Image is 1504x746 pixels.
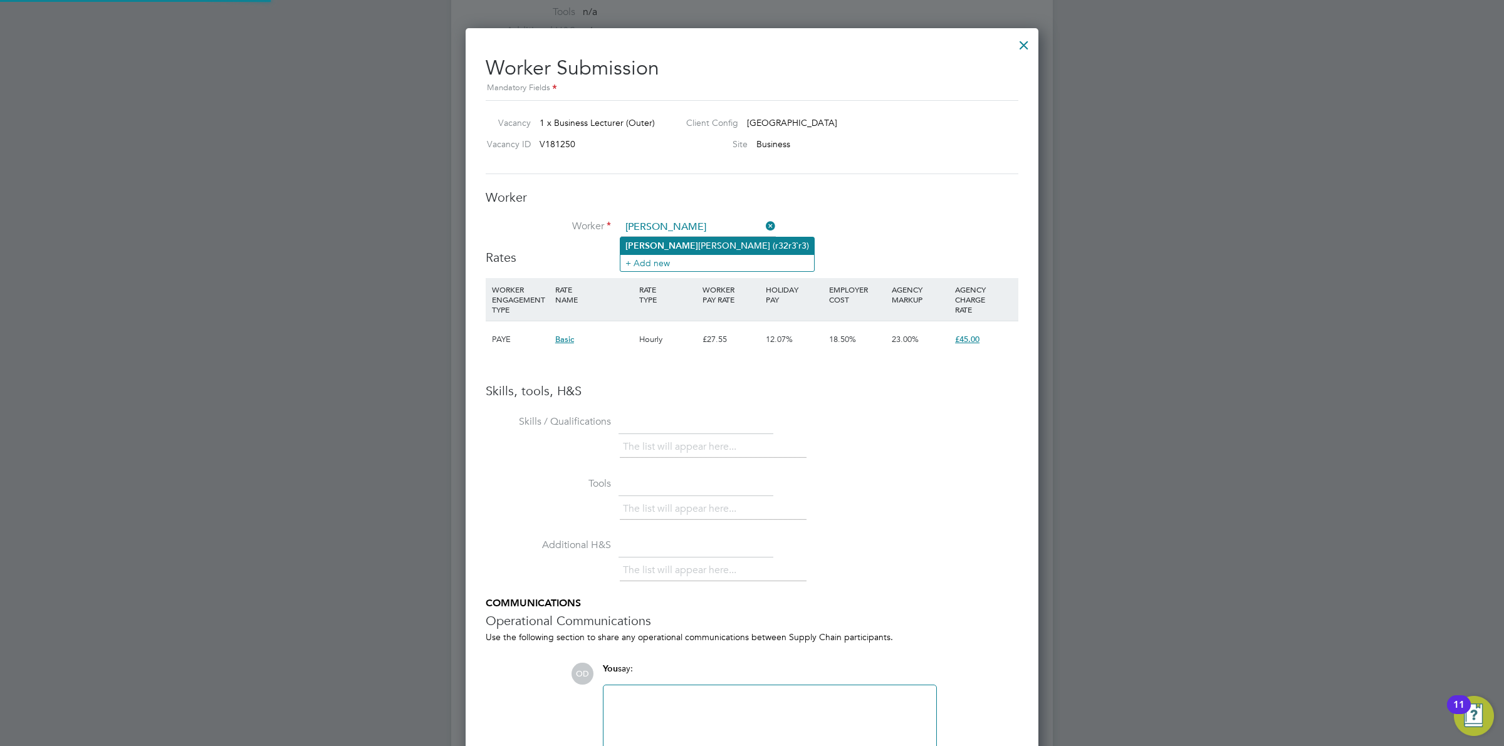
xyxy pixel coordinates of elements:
[826,278,889,311] div: EMPLOYER COST
[489,321,552,358] div: PAYE
[486,477,611,490] label: Tools
[486,415,611,428] label: Skills / Qualifications
[636,321,699,358] div: Hourly
[955,334,979,345] span: £45.00
[889,278,952,311] div: AGENCY MARKUP
[555,334,574,345] span: Basic
[486,539,611,552] label: Additional H&S
[636,278,699,311] div: RATE TYPE
[621,218,776,237] input: Search for...
[486,597,1018,610] h5: COMMUNICATIONS
[489,278,552,321] div: WORKER ENGAGEMENT TYPE
[676,117,738,128] label: Client Config
[620,237,814,254] li: [PERSON_NAME] (r32r3`r3)
[486,46,1018,95] h2: Worker Submission
[486,220,611,233] label: Worker
[486,631,1018,643] div: Use the following section to share any operational communications between Supply Chain participants.
[1454,696,1494,736] button: Open Resource Center, 11 new notifications
[603,663,937,685] div: say:
[486,189,1018,205] h3: Worker
[540,138,575,150] span: V181250
[747,117,837,128] span: [GEOGRAPHIC_DATA]
[623,438,741,455] li: The list will appear here...
[763,278,826,311] div: HOLIDAY PAY
[699,321,763,358] div: £27.55
[829,334,856,345] span: 18.50%
[603,663,618,674] span: You
[540,117,655,128] span: 1 x Business Lecturer (Outer)
[676,138,748,150] label: Site
[892,334,919,345] span: 23.00%
[1453,705,1465,721] div: 11
[552,278,636,311] div: RATE NAME
[572,663,593,685] span: OD
[623,500,741,517] li: The list will appear here...
[486,81,1018,95] div: Mandatory Fields
[756,138,790,150] span: Business
[481,138,531,150] label: Vacancy ID
[486,613,1018,629] h3: Operational Communications
[620,254,814,271] li: + Add new
[625,241,698,251] b: [PERSON_NAME]
[952,278,1015,321] div: AGENCY CHARGE RATE
[623,562,741,579] li: The list will appear here...
[486,249,1018,266] h3: Rates
[486,383,1018,399] h3: Skills, tools, H&S
[766,334,793,345] span: 12.07%
[481,117,531,128] label: Vacancy
[699,278,763,311] div: WORKER PAY RATE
